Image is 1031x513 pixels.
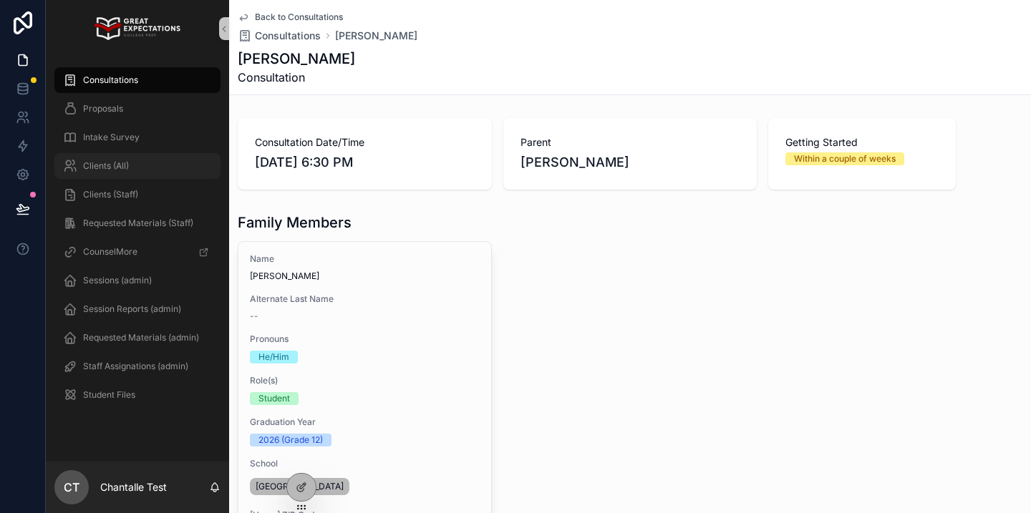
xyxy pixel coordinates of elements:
[258,434,323,446] div: 2026 (Grade 12)
[255,29,321,43] span: Consultations
[54,353,221,379] a: Staff Assignations (admin)
[54,96,221,122] a: Proposals
[794,152,896,165] div: Within a couple of weeks
[83,218,193,229] span: Requested Materials (Staff)
[250,416,480,428] span: Graduation Year
[54,153,221,179] a: Clients (All)
[54,325,221,351] a: Requested Materials (admin)
[335,29,417,43] a: [PERSON_NAME]
[785,135,939,150] span: Getting Started
[255,11,343,23] span: Back to Consultations
[258,351,289,363] div: He/Him
[258,392,290,405] div: Student
[83,132,140,143] span: Intake Survey
[83,361,188,372] span: Staff Assignations (admin)
[83,389,135,401] span: Student Files
[100,480,167,494] p: Chantalle Test
[83,103,123,114] span: Proposals
[54,124,221,150] a: Intake Survey
[83,189,138,200] span: Clients (Staff)
[250,253,480,265] span: Name
[255,135,475,150] span: Consultation Date/Time
[256,481,344,492] span: [GEOGRAPHIC_DATA]
[521,135,740,150] span: Parent
[54,210,221,236] a: Requested Materials (Staff)
[250,333,480,345] span: Pronouns
[95,17,180,40] img: App logo
[64,479,79,496] span: CT
[83,74,138,86] span: Consultations
[250,375,480,386] span: Role(s)
[54,268,221,293] a: Sessions (admin)
[238,29,321,43] a: Consultations
[238,49,355,69] h1: [PERSON_NAME]
[521,152,740,172] span: [PERSON_NAME]
[54,296,221,322] a: Session Reports (admin)
[83,246,137,258] span: CounselMore
[54,182,221,207] a: Clients (Staff)
[46,57,229,426] div: scrollable content
[54,67,221,93] a: Consultations
[238,69,355,86] span: Consultation
[250,293,480,305] span: Alternate Last Name
[250,458,480,469] span: School
[83,160,129,172] span: Clients (All)
[83,303,181,315] span: Session Reports (admin)
[238,212,352,233] h1: Family Members
[250,270,480,282] span: [PERSON_NAME]
[54,239,221,265] a: CounselMore
[250,311,258,322] span: --
[255,152,475,172] span: [DATE] 6:30 PM
[238,11,343,23] a: Back to Consultations
[83,332,199,343] span: Requested Materials (admin)
[54,382,221,408] a: Student Files
[83,275,152,286] span: Sessions (admin)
